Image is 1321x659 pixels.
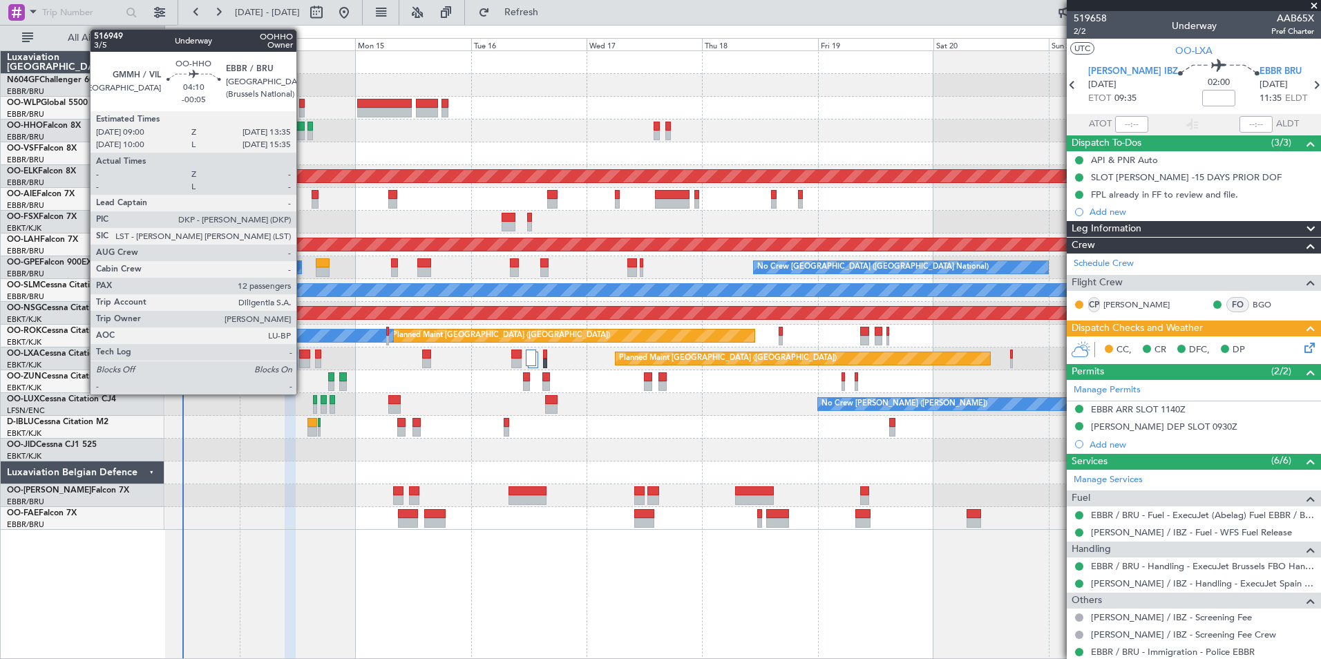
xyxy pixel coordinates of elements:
[7,258,39,267] span: OO-GPE
[1072,542,1111,557] span: Handling
[7,144,77,153] a: OO-VSFFalcon 8X
[7,486,91,495] span: OO-[PERSON_NAME]
[1271,364,1291,379] span: (2/2)
[1091,629,1276,640] a: [PERSON_NAME] / IBZ - Screening Fee Crew
[7,76,39,84] span: N604GF
[1074,11,1107,26] span: 519658
[1088,92,1111,106] span: ETOT
[1088,297,1100,312] div: CP
[7,292,44,302] a: EBBR/BRU
[471,38,587,50] div: Tue 16
[818,38,933,50] div: Fri 19
[7,99,41,107] span: OO-WLP
[1154,343,1166,357] span: CR
[7,405,45,416] a: LFSN/ENC
[1091,560,1314,572] a: EBBR / BRU - Handling - ExecuJet Brussels FBO Handling Abelag
[7,428,41,439] a: EBKT/KJK
[7,122,43,130] span: OO-HHO
[1260,65,1302,79] span: EBBR BRU
[7,258,122,267] a: OO-GPEFalcon 900EX EASy II
[7,350,116,358] a: OO-LXACessna Citation CJ4
[1172,19,1217,33] div: Underway
[7,236,78,244] a: OO-LAHFalcon 7X
[7,383,41,393] a: EBKT/KJK
[15,27,150,49] button: All Aircraft
[7,519,44,530] a: EBBR/BRU
[36,33,146,43] span: All Aircraft
[1114,92,1137,106] span: 09:35
[7,281,40,289] span: OO-SLM
[493,8,551,17] span: Refresh
[1072,275,1123,291] span: Flight Crew
[1072,135,1141,151] span: Dispatch To-Dos
[1103,298,1170,311] a: [PERSON_NAME]
[1271,26,1314,37] span: Pref Charter
[7,486,129,495] a: OO-[PERSON_NAME]Falcon 7X
[42,2,122,23] input: Trip Number
[1276,117,1299,131] span: ALDT
[702,38,817,50] div: Thu 18
[1226,297,1249,312] div: FO
[1088,78,1116,92] span: [DATE]
[1091,646,1255,658] a: EBBR / BRU - Immigration - Police EBBR
[1233,343,1245,357] span: DP
[1072,593,1102,609] span: Others
[1072,364,1104,380] span: Permits
[1091,171,1282,183] div: SLOT [PERSON_NAME] -15 DAYS PRIOR DOF
[1208,76,1230,90] span: 02:00
[1091,154,1158,166] div: API & PNR Auto
[7,509,77,517] a: OO-FAEFalcon 7X
[1049,38,1164,50] div: Sun 21
[1091,421,1237,432] div: [PERSON_NAME] DEP SLOT 0930Z
[7,155,44,165] a: EBBR/BRU
[7,200,44,211] a: EBBR/BRU
[1115,116,1148,133] input: --:--
[7,304,41,312] span: OO-NSG
[1088,65,1178,79] span: [PERSON_NAME] IBZ
[1091,577,1314,589] a: [PERSON_NAME] / IBZ - Handling - ExecuJet Spain [PERSON_NAME] / IBZ
[1091,611,1252,623] a: [PERSON_NAME] / IBZ - Screening Fee
[1090,439,1314,450] div: Add new
[7,418,108,426] a: D-IBLUCessna Citation M2
[587,38,702,50] div: Wed 17
[7,441,36,449] span: OO-JID
[7,109,44,120] a: EBBR/BRU
[821,394,987,414] div: No Crew [PERSON_NAME] ([PERSON_NAME])
[1072,221,1141,237] span: Leg Information
[7,246,44,256] a: EBBR/BRU
[7,395,39,403] span: OO-LUX
[1091,403,1186,415] div: EBBR ARR SLOT 1140Z
[7,281,117,289] a: OO-SLMCessna Citation XLS
[7,76,99,84] a: N604GFChallenger 604
[1271,11,1314,26] span: AAB65X
[1074,26,1107,37] span: 2/2
[7,132,44,142] a: EBBR/BRU
[1116,343,1132,357] span: CC,
[1260,78,1288,92] span: [DATE]
[1072,454,1108,470] span: Services
[7,304,118,312] a: OO-NSGCessna Citation CJ4
[1074,257,1134,271] a: Schedule Crew
[7,269,44,279] a: EBBR/BRU
[1271,453,1291,468] span: (6/6)
[1260,92,1282,106] span: 11:35
[392,325,610,346] div: Planned Maint [GEOGRAPHIC_DATA] ([GEOGRAPHIC_DATA])
[7,167,38,175] span: OO-ELK
[7,509,39,517] span: OO-FAE
[7,99,88,107] a: OO-WLPGlobal 5500
[7,190,37,198] span: OO-AIE
[7,451,41,461] a: EBKT/KJK
[1091,509,1314,521] a: EBBR / BRU - Fuel - ExecuJet (Abelag) Fuel EBBR / BRU
[7,144,39,153] span: OO-VSF
[1074,473,1143,487] a: Manage Services
[7,167,76,175] a: OO-ELKFalcon 8X
[757,257,989,278] div: No Crew [GEOGRAPHIC_DATA] ([GEOGRAPHIC_DATA] National)
[1253,298,1284,311] a: BGO
[7,327,118,335] a: OO-ROKCessna Citation CJ4
[7,327,41,335] span: OO-ROK
[1175,44,1213,58] span: OO-LXA
[1285,92,1307,106] span: ELDT
[1271,135,1291,150] span: (3/3)
[7,372,118,381] a: OO-ZUNCessna Citation CJ4
[7,236,40,244] span: OO-LAH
